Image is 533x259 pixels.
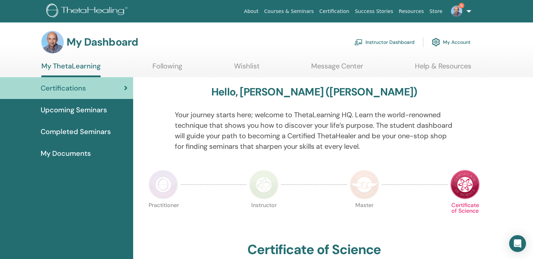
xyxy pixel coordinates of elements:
a: Store [427,5,445,18]
a: Message Center [311,62,363,75]
h3: My Dashboard [67,36,138,48]
img: cog.svg [432,36,440,48]
p: Practitioner [149,202,178,232]
a: Courses & Seminars [261,5,317,18]
img: Master [350,170,379,199]
a: My Account [432,34,471,50]
a: Following [152,62,182,75]
span: My Documents [41,148,91,159]
p: Instructor [249,202,279,232]
span: 6 [459,3,464,8]
span: Certifications [41,83,86,93]
img: chalkboard-teacher.svg [354,39,363,45]
a: Resources [396,5,427,18]
p: Your journey starts here; welcome to ThetaLearning HQ. Learn the world-renowned technique that sh... [175,109,454,152]
a: Instructor Dashboard [354,34,415,50]
img: Practitioner [149,170,178,199]
a: My ThetaLearning [41,62,101,77]
p: Certificate of Science [450,202,480,232]
img: Instructor [249,170,279,199]
a: Wishlist [234,62,260,75]
img: logo.png [46,4,130,19]
a: Certification [316,5,352,18]
img: default.jpg [41,31,64,53]
img: default.jpg [451,6,462,17]
a: Success Stories [352,5,396,18]
span: Completed Seminars [41,126,111,137]
h2: Certificate of Science [247,242,381,258]
a: Help & Resources [415,62,471,75]
p: Master [350,202,379,232]
img: Certificate of Science [450,170,480,199]
a: About [241,5,261,18]
span: Upcoming Seminars [41,105,107,115]
div: Open Intercom Messenger [509,235,526,252]
h3: Hello, [PERSON_NAME] ([PERSON_NAME]) [211,86,417,98]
